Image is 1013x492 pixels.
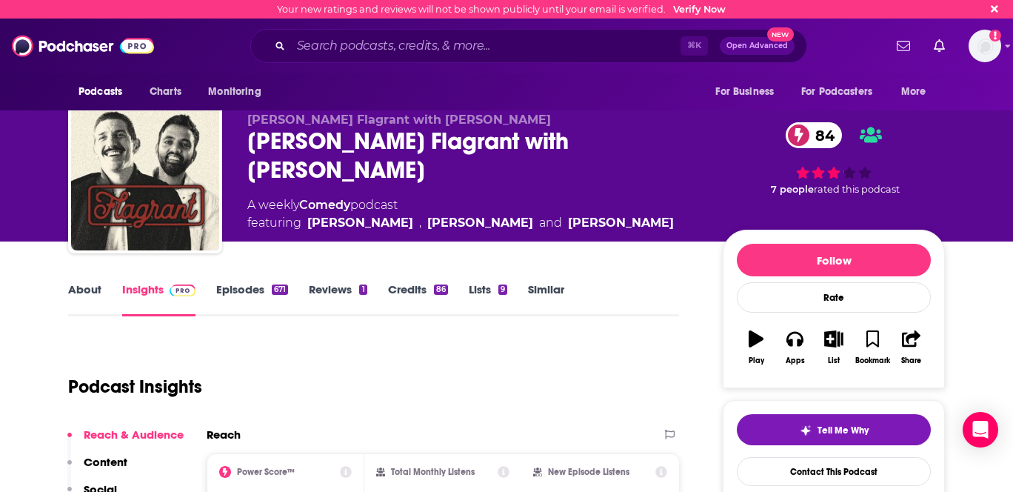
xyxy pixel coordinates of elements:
span: For Podcasters [801,82,872,102]
span: Charts [150,82,181,102]
button: open menu [68,78,141,106]
svg: Email not verified [989,30,1001,41]
button: open menu [792,78,894,106]
div: 1 [359,285,367,295]
a: Similar [528,282,564,316]
span: 7 people [771,184,814,195]
div: A weekly podcast [247,196,674,232]
a: InsightsPodchaser Pro [122,282,195,316]
a: Andrew Schulz [307,214,413,232]
button: Show profile menu [969,30,1001,62]
button: Play [737,321,775,374]
button: tell me why sparkleTell Me Why [737,414,931,445]
a: Contact This Podcast [737,457,931,486]
a: Akaash Singh [427,214,533,232]
div: Rate [737,282,931,313]
span: More [901,82,926,102]
a: Kazeem Famuyide [568,214,674,232]
img: tell me why sparkle [800,425,812,436]
img: Podchaser Pro [170,285,195,296]
div: Open Intercom Messenger [963,412,998,448]
span: New [767,27,794,41]
span: For Business [715,82,774,102]
span: Logged in as KaraSevenLetter [969,30,1001,62]
span: and [539,214,562,232]
span: , [419,214,421,232]
div: List [828,356,840,365]
p: Reach & Audience [84,428,184,442]
span: Open Advanced [726,42,788,50]
button: Open AdvancedNew [720,37,795,55]
h2: Total Monthly Listens [391,467,475,477]
button: open menu [705,78,792,106]
span: Podcasts [78,82,122,102]
span: [PERSON_NAME] Flagrant with [PERSON_NAME] [247,113,551,127]
a: Reviews1 [309,282,367,316]
button: Bookmark [853,321,892,374]
p: Content [84,455,127,469]
h2: Power Score™ [237,467,295,477]
a: Lists9 [469,282,507,316]
div: 671 [272,285,288,295]
button: Follow [737,244,931,276]
button: open menu [891,78,945,106]
img: User Profile [969,30,1001,62]
a: Show notifications dropdown [928,33,951,59]
input: Search podcasts, credits, & more... [291,34,681,58]
a: About [68,282,101,316]
span: ⌘ K [681,36,708,56]
a: Charts [140,78,190,106]
div: Your new ratings and reviews will not be shown publicly until your email is verified. [277,4,726,15]
img: Podchaser - Follow, Share and Rate Podcasts [12,32,154,60]
span: Monitoring [208,82,261,102]
a: Credits86 [388,282,448,316]
button: List [815,321,853,374]
h1: Podcast Insights [68,376,202,398]
div: Search podcasts, credits, & more... [250,29,807,63]
button: Apps [775,321,814,374]
h2: New Episode Listens [548,467,629,477]
div: Play [749,356,764,365]
h2: Reach [207,428,241,442]
a: Verify Now [673,4,726,15]
div: 86 [434,285,448,295]
span: Tell Me Why [818,425,869,436]
img: Andrew Schulz's Flagrant with Akaash Singh [71,102,219,250]
span: 84 [800,122,842,148]
a: Comedy [299,198,350,212]
button: Content [67,455,127,482]
button: open menu [198,78,280,106]
div: 84 7 peoplerated this podcast [723,113,945,205]
button: Reach & Audience [67,428,184,455]
div: Apps [786,356,805,365]
span: featuring [247,214,674,232]
a: Show notifications dropdown [891,33,916,59]
div: Bookmark [855,356,890,365]
div: 9 [498,285,507,295]
a: Episodes671 [216,282,288,316]
span: rated this podcast [814,184,900,195]
button: Share [892,321,931,374]
a: 84 [786,122,842,148]
div: Share [901,356,921,365]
